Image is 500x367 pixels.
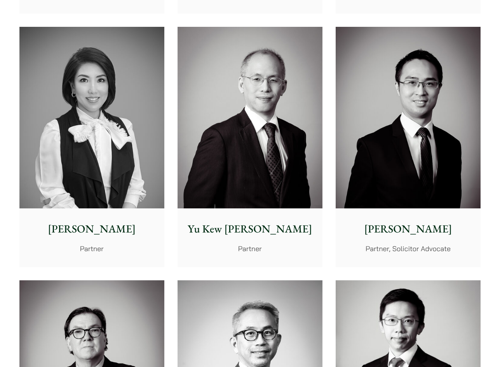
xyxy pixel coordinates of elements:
[184,221,316,237] p: Yu Kew [PERSON_NAME]
[178,27,322,267] a: Yu Kew [PERSON_NAME] Partner
[342,243,474,254] p: Partner, Solicitor Advocate
[19,27,164,267] a: [PERSON_NAME] Partner
[26,243,158,254] p: Partner
[26,221,158,237] p: [PERSON_NAME]
[336,27,481,267] a: [PERSON_NAME] Partner, Solicitor Advocate
[184,243,316,254] p: Partner
[342,221,474,237] p: [PERSON_NAME]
